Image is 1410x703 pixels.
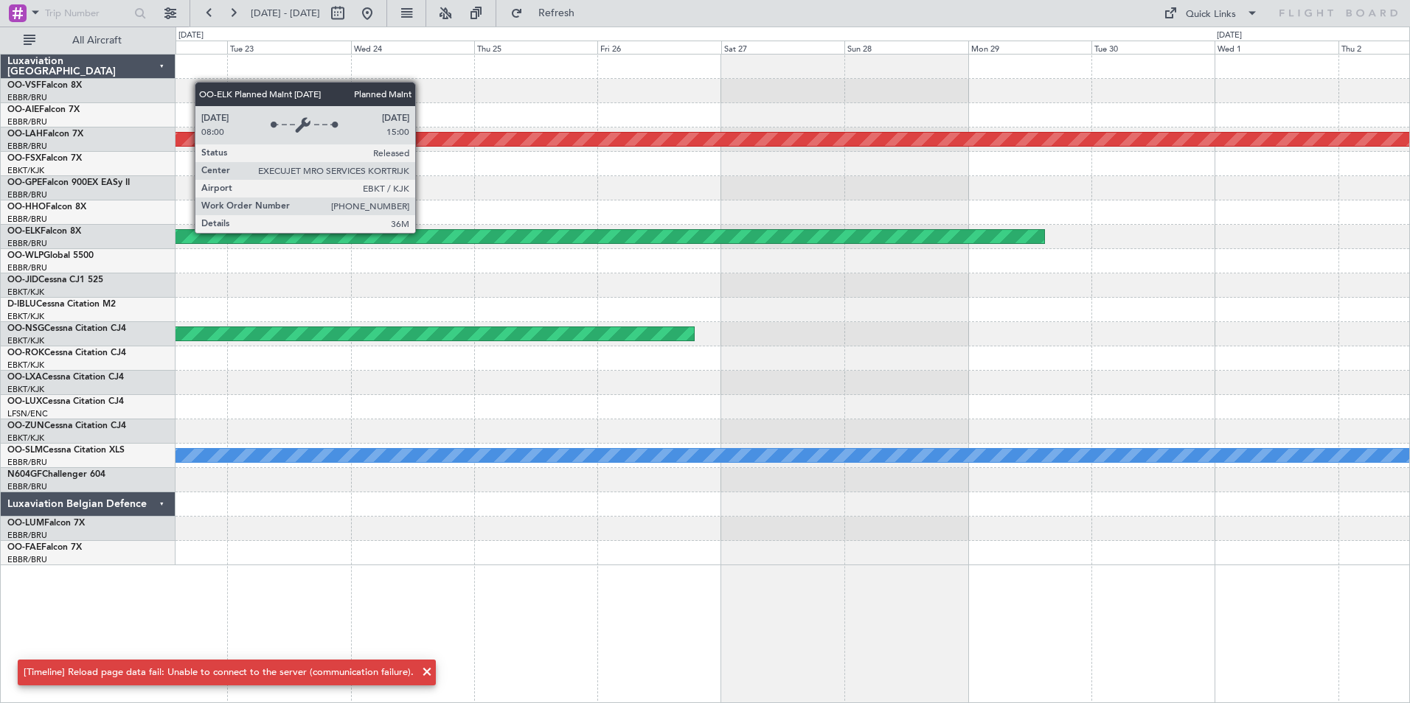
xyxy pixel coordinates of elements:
[38,35,156,46] span: All Aircraft
[7,384,44,395] a: EBKT/KJK
[7,227,41,236] span: OO-ELK
[7,481,47,492] a: EBBR/BRU
[7,92,47,103] a: EBBR/BRU
[7,554,47,565] a: EBBR/BRU
[7,238,47,249] a: EBBR/BRU
[7,262,47,273] a: EBBR/BRU
[504,1,592,25] button: Refresh
[7,530,47,541] a: EBBR/BRU
[7,178,130,187] a: OO-GPEFalcon 900EX EASy II
[7,227,81,236] a: OO-ELKFalcon 8X
[7,470,105,479] a: N604GFChallenger 604
[7,300,36,309] span: D-IBLU
[7,105,39,114] span: OO-AIE
[7,373,42,382] span: OO-LXA
[7,105,80,114] a: OO-AIEFalcon 7X
[7,300,116,309] a: D-IBLUCessna Citation M2
[7,276,103,284] a: OO-JIDCessna CJ1 525
[7,141,47,152] a: EBBR/BRU
[7,81,82,90] a: OO-VSFFalcon 8X
[7,470,42,479] span: N604GF
[7,519,85,528] a: OO-LUMFalcon 7X
[1186,7,1236,22] div: Quick Links
[45,2,130,24] input: Trip Number
[7,287,44,298] a: EBKT/KJK
[968,41,1091,54] div: Mon 29
[7,154,41,163] span: OO-FSX
[7,189,47,200] a: EBBR/BRU
[7,397,42,406] span: OO-LUX
[7,519,44,528] span: OO-LUM
[178,29,204,42] div: [DATE]
[7,116,47,127] a: EBBR/BRU
[721,41,844,54] div: Sat 27
[16,29,160,52] button: All Aircraft
[7,446,43,455] span: OO-SLM
[1156,1,1265,25] button: Quick Links
[7,408,48,419] a: LFSN/ENC
[7,433,44,444] a: EBKT/KJK
[7,324,126,333] a: OO-NSGCessna Citation CJ4
[7,178,42,187] span: OO-GPE
[7,203,46,211] span: OO-HHO
[7,543,82,552] a: OO-FAEFalcon 7X
[1091,41,1215,54] div: Tue 30
[7,130,43,139] span: OO-LAH
[7,397,124,406] a: OO-LUXCessna Citation CJ4
[7,422,44,430] span: OO-ZUN
[7,335,44,346] a: EBKT/KJK
[7,360,44,371] a: EBKT/KJK
[844,41,968,54] div: Sun 28
[7,165,44,176] a: EBKT/KJK
[7,276,38,284] span: OO-JID
[7,203,86,211] a: OO-HHOFalcon 8X
[7,251,94,260] a: OO-WLPGlobal 5500
[474,41,597,54] div: Thu 25
[351,41,474,54] div: Wed 24
[7,349,44,357] span: OO-ROK
[7,422,126,430] a: OO-ZUNCessna Citation CJ4
[7,311,44,322] a: EBKT/KJK
[7,543,41,552] span: OO-FAE
[7,446,125,455] a: OO-SLMCessna Citation XLS
[7,214,47,225] a: EBBR/BRU
[7,154,82,163] a: OO-FSXFalcon 7X
[7,349,126,357] a: OO-ROKCessna Citation CJ4
[7,130,83,139] a: OO-LAHFalcon 7X
[526,8,588,18] span: Refresh
[227,41,350,54] div: Tue 23
[7,324,44,333] span: OO-NSG
[597,41,720,54] div: Fri 26
[1215,41,1338,54] div: Wed 1
[7,457,47,468] a: EBBR/BRU
[7,373,124,382] a: OO-LXACessna Citation CJ4
[7,251,44,260] span: OO-WLP
[1217,29,1242,42] div: [DATE]
[7,81,41,90] span: OO-VSF
[24,665,414,680] div: [Timeline] Reload page data fail: Unable to connect to the server (communication failure).
[251,7,320,20] span: [DATE] - [DATE]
